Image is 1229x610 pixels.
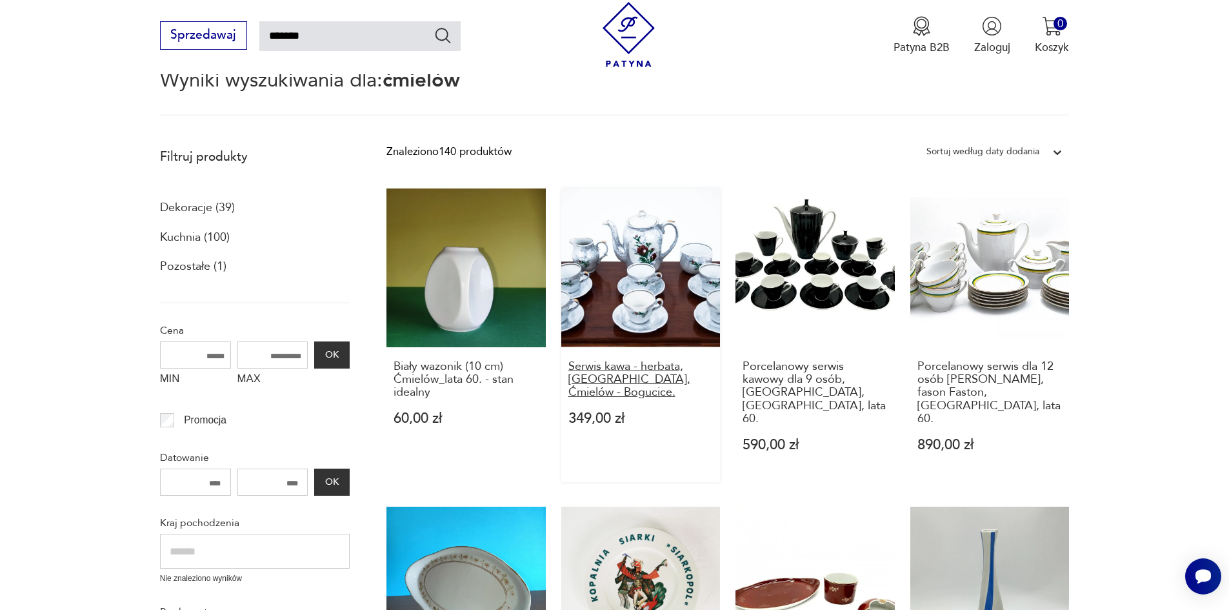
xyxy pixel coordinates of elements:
h3: Serwis kawa - herbata, [GEOGRAPHIC_DATA], Ćmielów - Bogucice. [568,360,714,400]
p: Koszyk [1035,40,1069,55]
p: 60,00 zł [394,412,539,425]
img: Patyna - sklep z meblami i dekoracjami vintage [596,2,661,67]
a: Pozostałe (1) [160,256,226,278]
button: Patyna B2B [894,16,950,55]
p: Zaloguj [974,40,1010,55]
div: Sortuj według daty dodania [926,143,1039,160]
iframe: Smartsupp widget button [1185,558,1221,595]
div: Znaleziono 140 produktów [386,143,512,160]
label: MIN [160,369,231,393]
a: Serwis kawa - herbata, Polska, Ćmielów - Bogucice.Serwis kawa - herbata, [GEOGRAPHIC_DATA], Ćmiel... [561,188,721,482]
img: Ikona koszyka [1042,16,1062,36]
p: Kraj pochodzenia [160,514,350,531]
p: Cena [160,322,350,339]
p: Wyniki wyszukiwania dla: [160,71,1070,116]
button: Zaloguj [974,16,1010,55]
p: Filtruj produkty [160,148,350,165]
img: Ikona medalu [912,16,932,36]
p: Nie znaleziono wyników [160,573,350,585]
button: Szukaj [434,26,452,45]
p: 890,00 zł [917,438,1063,452]
p: 349,00 zł [568,412,714,425]
img: Ikonka użytkownika [982,16,1002,36]
a: Sprzedawaj [160,31,247,41]
button: OK [314,341,349,369]
a: Porcelanowy serwis dla 12 osób marki Ćmielów, fason Faston, Polska, lata 60.Porcelanowy serwis dl... [910,188,1070,482]
h3: Porcelanowy serwis kawowy dla 9 osób, [GEOGRAPHIC_DATA], [GEOGRAPHIC_DATA], lata 60. [743,360,888,426]
button: OK [314,469,349,496]
a: Ikona medaluPatyna B2B [894,16,950,55]
p: Patyna B2B [894,40,950,55]
span: ćmielów [383,66,460,94]
label: MAX [237,369,308,393]
a: Dekoracje (39) [160,197,235,219]
button: Sprzedawaj [160,21,247,50]
h3: Porcelanowy serwis dla 12 osób [PERSON_NAME], fason Faston, [GEOGRAPHIC_DATA], lata 60. [917,360,1063,426]
a: Kuchnia (100) [160,227,230,249]
a: Biały wazonik (10 cm) Ćmielów_lata 60. - stan idealnyBiały wazonik (10 cm) Ćmielów_lata 60. - sta... [386,188,546,482]
p: Datowanie [160,449,350,466]
button: 0Koszyk [1035,16,1069,55]
p: 590,00 zł [743,438,888,452]
h3: Biały wazonik (10 cm) Ćmielów_lata 60. - stan idealny [394,360,539,400]
div: 0 [1054,17,1067,30]
p: Promocja [184,412,226,429]
a: Porcelanowy serwis kawowy dla 9 osób, Ćmielów, Polska, lata 60.Porcelanowy serwis kawowy dla 9 os... [735,188,895,482]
